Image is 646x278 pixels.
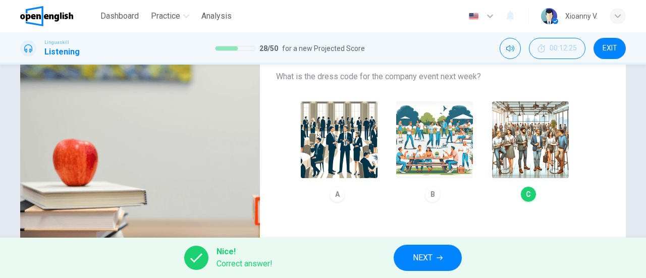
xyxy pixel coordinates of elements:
[259,42,278,54] span: 28 / 50
[96,7,143,25] button: Dashboard
[594,38,626,59] button: EXIT
[276,71,594,83] span: What is the dress code for the company event next week?
[197,7,236,25] button: Analysis
[217,258,273,270] span: Correct answer!
[44,39,69,46] span: Linguaskill
[201,10,232,22] span: Analysis
[565,10,598,22] div: Xioanny V.
[147,7,193,25] button: Practice
[603,44,617,52] span: EXIT
[20,6,73,26] img: OpenEnglish logo
[529,38,585,59] div: Hide
[282,42,365,54] span: for a new Projected Score
[413,251,433,265] span: NEXT
[44,46,80,58] h1: Listening
[550,44,577,52] span: 00:12:25
[20,6,96,26] a: OpenEnglish logo
[500,38,521,59] div: Mute
[541,8,557,24] img: Profile picture
[151,10,180,22] span: Practice
[217,246,273,258] span: Nice!
[100,10,139,22] span: Dashboard
[394,245,462,271] button: NEXT
[467,13,480,20] img: en
[529,38,585,59] button: 00:12:25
